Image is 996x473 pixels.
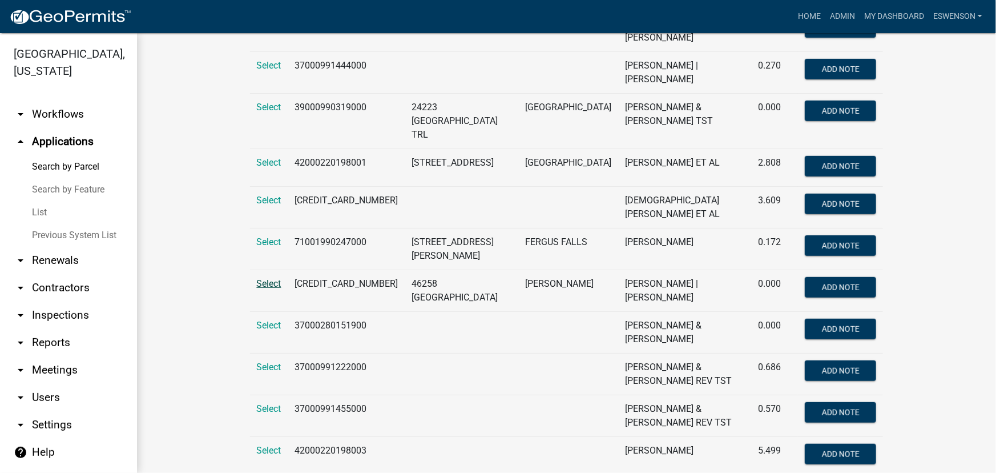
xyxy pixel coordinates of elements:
[822,366,860,375] span: Add Note
[405,149,519,187] td: [STREET_ADDRESS]
[288,52,405,94] td: 37000991444000
[14,308,27,322] i: arrow_drop_down
[257,195,281,206] a: Select
[288,270,405,312] td: [CREDIT_CARD_NUMBER]
[14,254,27,267] i: arrow_drop_down
[751,94,798,149] td: 0.000
[14,281,27,295] i: arrow_drop_down
[751,312,798,354] td: 0.000
[751,354,798,395] td: 0.686
[14,336,27,350] i: arrow_drop_down
[257,236,281,247] a: Select
[805,444,876,464] button: Add Note
[257,403,281,414] a: Select
[822,324,860,334] span: Add Note
[14,107,27,121] i: arrow_drop_down
[618,229,751,270] td: [PERSON_NAME]
[751,187,798,229] td: 3.609
[822,450,860,459] span: Add Note
[257,60,281,71] a: Select
[805,277,876,298] button: Add Note
[288,94,405,149] td: 39000990319000
[618,94,751,149] td: [PERSON_NAME] & [PERSON_NAME] TST
[805,319,876,339] button: Add Note
[518,229,618,270] td: FERGUS FALLS
[805,194,876,214] button: Add Note
[288,395,405,437] td: 37000991455000
[805,235,876,256] button: Add Note
[805,156,876,177] button: Add Note
[822,283,860,292] span: Add Note
[257,362,281,372] a: Select
[518,149,618,187] td: [GEOGRAPHIC_DATA]
[618,52,751,94] td: [PERSON_NAME] | [PERSON_NAME]
[618,395,751,437] td: [PERSON_NAME] & [PERSON_NAME] REV TST
[751,270,798,312] td: 0.000
[518,94,618,149] td: [GEOGRAPHIC_DATA]
[822,106,860,115] span: Add Note
[14,135,27,149] i: arrow_drop_up
[405,270,519,312] td: 46258 [GEOGRAPHIC_DATA]
[518,270,618,312] td: [PERSON_NAME]
[14,363,27,377] i: arrow_drop_down
[405,94,519,149] td: 24223 [GEOGRAPHIC_DATA] TRL
[805,101,876,121] button: Add Note
[288,312,405,354] td: 37000280151900
[822,408,860,417] span: Add Note
[929,6,987,27] a: eswenson
[751,395,798,437] td: 0.570
[405,229,519,270] td: [STREET_ADDRESS][PERSON_NAME]
[288,149,405,187] td: 42000220198001
[288,187,405,229] td: [CREDIT_CARD_NUMBER]
[825,6,860,27] a: Admin
[14,446,27,459] i: help
[805,59,876,79] button: Add Note
[288,354,405,395] td: 37000991222000
[14,391,27,404] i: arrow_drop_down
[618,270,751,312] td: [PERSON_NAME] | [PERSON_NAME]
[14,418,27,432] i: arrow_drop_down
[822,199,860,209] span: Add Note
[257,278,281,289] a: Select
[805,402,876,423] button: Add Note
[793,6,825,27] a: Home
[257,320,281,331] a: Select
[751,149,798,187] td: 2.808
[618,149,751,187] td: [PERSON_NAME] ET AL
[257,445,281,456] a: Select
[288,229,405,270] td: 71001990247000
[618,187,751,229] td: [DEMOGRAPHIC_DATA][PERSON_NAME] ET AL
[257,102,281,113] a: Select
[860,6,929,27] a: My Dashboard
[751,229,798,270] td: 0.172
[822,162,860,171] span: Add Note
[751,52,798,94] td: 0.270
[822,65,860,74] span: Add Note
[805,360,876,381] button: Add Note
[822,241,860,250] span: Add Note
[618,354,751,395] td: [PERSON_NAME] & [PERSON_NAME] REV TST
[618,312,751,354] td: [PERSON_NAME] & [PERSON_NAME]
[257,157,281,168] a: Select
